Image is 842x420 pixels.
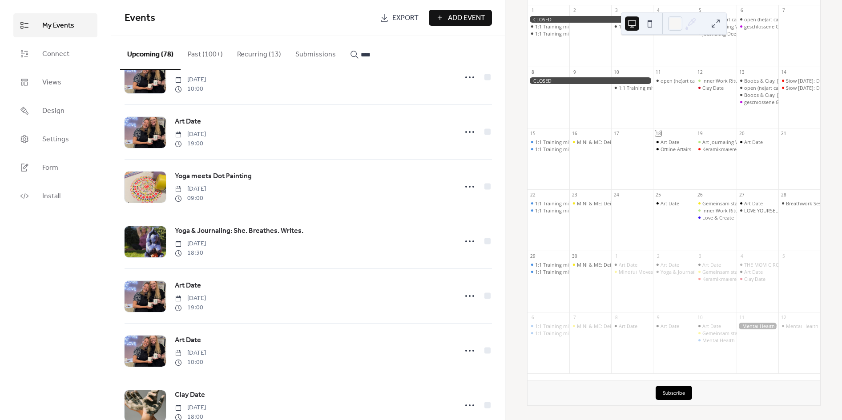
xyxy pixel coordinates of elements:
[737,92,778,98] div: Boobs & Clay: Female only special
[572,8,578,14] div: 2
[695,337,737,344] div: Mental Health Day: Ein Abend für dein wahres Ich
[528,207,569,214] div: 1:1 Training mit Caterina (digital oder 5020 Salzburg)
[739,314,745,320] div: 11
[661,323,679,329] div: Art Date
[661,200,679,207] div: Art Date
[613,253,620,259] div: 1
[695,214,737,221] div: Love & Create – Malen für dein inneres Kind
[572,69,578,75] div: 9
[695,146,737,152] div: Keramikmalerei: Gestalte deinen Selbstliebe-Anker
[528,323,569,329] div: 1:1 Training mit Caterina (digital oder 5020 Salzburg)
[781,69,787,75] div: 14
[737,84,778,91] div: open (he)art café
[572,130,578,136] div: 16
[611,261,653,268] div: Art Date
[577,261,657,268] div: MINI & ME: Dein Moment mit Baby
[744,276,765,282] div: Clay Date
[656,386,692,400] button: Subscribe
[175,226,303,236] span: Yoga & Journaling: She. Breathes. Writes.
[661,77,699,84] div: open (he)art café
[175,248,206,258] span: 18:30
[613,69,620,75] div: 10
[702,330,808,336] div: Gemeinsam stark: Kreativzeit für Kind & Eltern
[744,23,837,30] div: geschlossene Gesellschaft - doors closed
[175,130,206,139] span: [DATE]
[613,8,620,14] div: 3
[737,139,778,145] div: Art Date
[528,261,569,268] div: 1:1 Training mit Caterina (digital oder 5020 Salzburg)
[611,323,653,329] div: Art Date
[530,192,536,198] div: 22
[661,146,691,152] div: Offline Affairs
[535,200,703,207] div: 1:1 Training mit [PERSON_NAME] (digital oder 5020 [GEOGRAPHIC_DATA])
[13,70,97,94] a: Views
[653,77,695,84] div: open (he)art café
[653,261,695,268] div: Art Date
[181,36,230,69] button: Past (100+)
[661,268,753,275] div: Yoga & Journaling: She. Breathes. Writes.
[528,30,569,37] div: 1:1 Training mit Caterina
[42,77,61,88] span: Views
[702,77,821,84] div: Inner Work Ritual: Innere Stimmen sichtbar machen
[175,389,205,401] a: Clay Date
[175,303,206,312] span: 19:00
[535,146,703,152] div: 1:1 Training mit [PERSON_NAME] (digital oder 5020 [GEOGRAPHIC_DATA])
[611,84,653,91] div: 1:1 Training mit Caterina
[42,49,69,60] span: Connect
[611,268,653,275] div: Mindful Moves – Achtsame Körperübungen für mehr Balance
[702,139,759,145] div: Art Journaling Workshop
[175,335,201,346] a: Art Date
[13,184,97,208] a: Install
[535,30,610,37] div: 1:1 Training mit [PERSON_NAME]
[653,268,695,275] div: Yoga & Journaling: She. Breathes. Writes.
[175,171,252,182] span: Yoga meets Dot Painting
[744,139,763,145] div: Art Date
[737,16,778,23] div: open (he)art café
[781,253,787,259] div: 5
[737,261,778,268] div: THE MOM CIRCLE: Mini-Day-Retreat – Mama, fühl dich!
[448,13,485,24] span: Add Event
[653,323,695,329] div: Art Date
[744,268,763,275] div: Art Date
[737,23,778,30] div: geschlossene Gesellschaft - doors closed
[175,280,201,291] span: Art Date
[702,214,803,221] div: Love & Create – Malen für dein inneres Kind
[737,268,778,275] div: Art Date
[695,323,737,329] div: Art Date
[781,192,787,198] div: 28
[619,323,637,329] div: Art Date
[744,99,837,105] div: geschlossene Gesellschaft - doors closed
[528,139,569,145] div: 1:1 Training mit Caterina (digital oder 5020 Salzburg)
[429,10,492,26] button: Add Event
[572,253,578,259] div: 30
[702,337,816,344] div: Mental Health Day: Ein Abend für dein wahres Ich
[695,207,737,214] div: Inner Work Ritual: Innere Stimmen sichtbar machen
[655,130,661,136] div: 18
[175,358,206,367] span: 10:00
[577,323,657,329] div: MINI & ME: Dein Moment mit Baby
[42,20,74,31] span: My Events
[42,191,60,202] span: Install
[175,280,201,292] a: Art Date
[781,8,787,14] div: 7
[611,23,653,30] div: 1:1 Training mit Caterina
[528,268,569,275] div: 1:1 Training mit Caterina (digital oder 5020 Salzburg)
[528,330,569,336] div: 1:1 Training mit Caterina (digital oder 5020 Salzburg)
[702,146,818,152] div: Keramikmalerei: Gestalte deinen Selbstliebe-Anker
[530,314,536,320] div: 6
[13,99,97,123] a: Design
[613,314,620,320] div: 8
[528,200,569,207] div: 1:1 Training mit Caterina (digital oder 5020 Salzburg)
[702,200,808,207] div: Gemeinsam stark: Kreativzeit für Kind & Eltern
[535,330,703,336] div: 1:1 Training mit [PERSON_NAME] (digital oder 5020 [GEOGRAPHIC_DATA])
[175,194,206,203] span: 09:00
[535,268,703,275] div: 1:1 Training mit [PERSON_NAME] (digital oder 5020 [GEOGRAPHIC_DATA])
[702,23,759,30] div: Art Journaling Workshop
[569,323,611,329] div: MINI & ME: Dein Moment mit Baby
[175,75,206,84] span: [DATE]
[697,130,703,136] div: 19
[778,200,820,207] div: Breathwork Session und Acryl Painting Workshop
